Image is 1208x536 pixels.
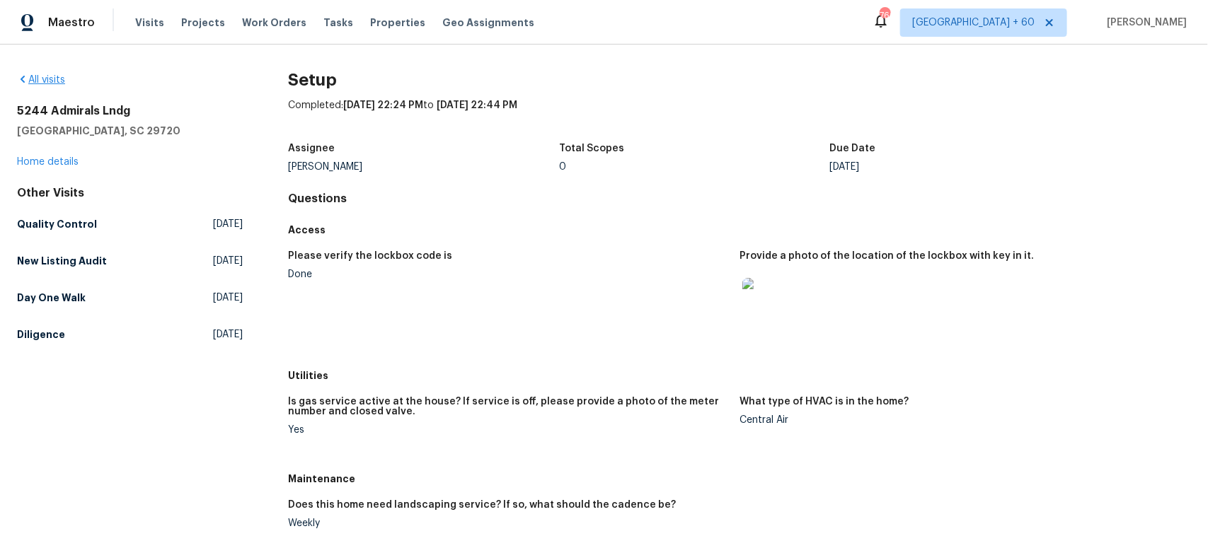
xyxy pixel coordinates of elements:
[17,186,243,200] div: Other Visits
[17,285,243,310] a: Day One Walk[DATE]
[288,368,1191,383] h5: Utilities
[288,73,1191,87] h2: Setup
[288,223,1191,237] h5: Access
[288,425,728,435] div: Yes
[442,16,534,30] span: Geo Assignments
[288,269,728,279] div: Done
[17,327,65,342] h5: Diligence
[323,18,353,28] span: Tasks
[181,16,225,30] span: Projects
[288,251,452,261] h5: Please verify the lockbox code is
[17,254,107,268] h5: New Listing Audit
[740,397,909,407] h5: What type of HVAC is in the home?
[740,251,1034,261] h5: Provide a photo of the location of the lockbox with key in it.
[135,16,164,30] span: Visits
[17,217,97,231] h5: Quality Control
[559,162,830,172] div: 0
[343,100,423,110] span: [DATE] 22:24 PM
[17,124,243,138] h5: [GEOGRAPHIC_DATA], SC 29720
[17,75,65,85] a: All visits
[17,104,243,118] h2: 5244 Admirals Lndg
[288,98,1191,135] div: Completed: to
[288,518,728,528] div: Weekly
[288,144,335,153] h5: Assignee
[288,472,1191,486] h5: Maintenance
[288,397,728,416] h5: Is gas service active at the house? If service is off, please provide a photo of the meter number...
[1101,16,1187,30] span: [PERSON_NAME]
[830,144,876,153] h5: Due Date
[48,16,95,30] span: Maestro
[17,157,79,167] a: Home details
[288,192,1191,206] h4: Questions
[213,291,243,305] span: [DATE]
[880,8,890,23] div: 766
[213,327,243,342] span: [DATE]
[288,500,676,510] h5: Does this home need landscaping service? If so, what should the cadence be?
[17,322,243,347] a: Diligence[DATE]
[242,16,306,30] span: Work Orders
[740,415,1180,425] div: Central Air
[437,100,517,110] span: [DATE] 22:44 PM
[559,144,624,153] h5: Total Scopes
[213,254,243,268] span: [DATE]
[17,248,243,274] a: New Listing Audit[DATE]
[370,16,425,30] span: Properties
[912,16,1035,30] span: [GEOGRAPHIC_DATA] + 60
[830,162,1101,172] div: [DATE]
[17,291,86,305] h5: Day One Walk
[288,162,559,172] div: [PERSON_NAME]
[213,217,243,231] span: [DATE]
[17,211,243,237] a: Quality Control[DATE]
